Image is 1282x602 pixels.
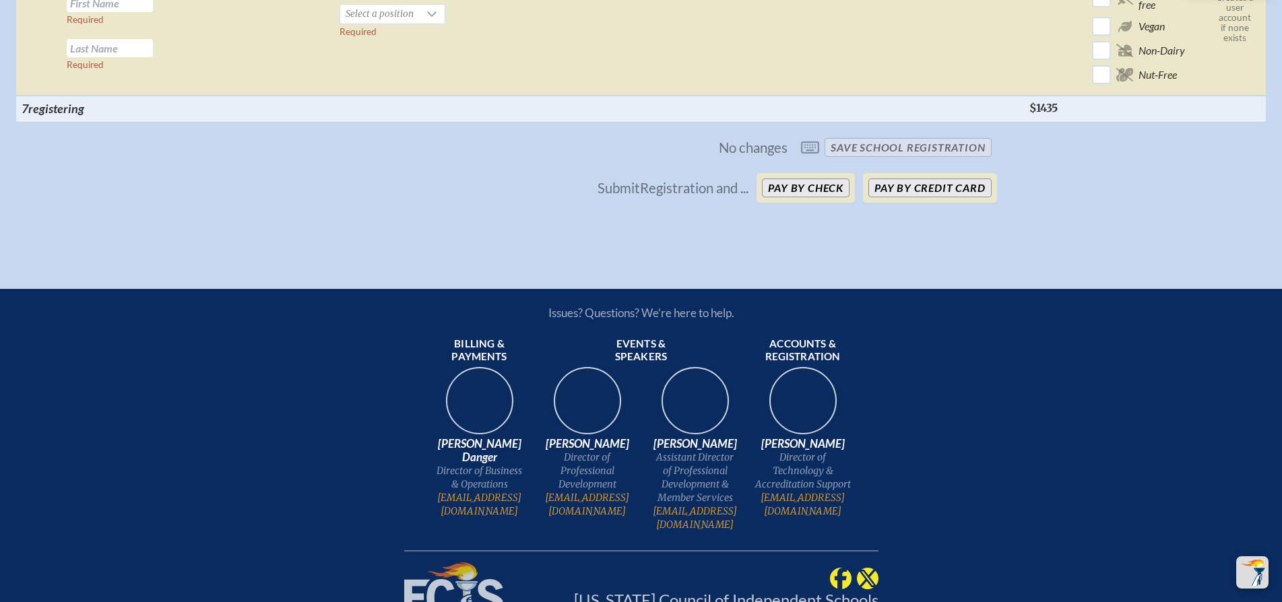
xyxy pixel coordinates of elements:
span: Select a position [340,5,419,24]
span: Director of Professional Development [539,450,636,491]
label: Required [340,26,377,37]
span: Director of Technology & Accreditation Support [755,450,852,491]
a: FCIS @ Facebook (FloridaCouncilofIndependentSchools) [830,571,852,583]
img: 94e3d245-ca72-49ea-9844-ae84f6d33c0f [544,363,631,449]
span: [PERSON_NAME] [539,437,636,450]
span: Events & speakers [593,337,690,364]
button: Scroll Top [1236,556,1269,589]
span: Billing & payments [431,337,528,364]
img: 9c64f3fb-7776-47f4-83d7-46a341952595 [437,363,523,449]
span: Nut-Free [1139,68,1177,81]
span: [PERSON_NAME] [647,437,744,450]
span: Director of Business & Operations [431,464,528,491]
span: Assistant Director of Professional Development & Member Services [647,450,744,504]
label: Required [67,59,104,70]
th: $1435 [1024,96,1087,121]
a: [EMAIL_ADDRESS][DOMAIN_NAME] [647,504,744,531]
img: 545ba9c4-c691-43d5-86fb-b0a622cbeb82 [652,363,738,449]
span: No changes [719,140,788,155]
a: FCIS @ Twitter (@FCISNews) [857,571,878,583]
input: Last Name [67,39,153,57]
img: b1ee34a6-5a78-4519-85b2-7190c4823173 [760,363,846,449]
button: Pay by Credit Card [868,178,991,197]
a: [EMAIL_ADDRESS][DOMAIN_NAME] [431,491,528,518]
th: 7 [16,96,172,121]
p: Issues? Questions? We’re here to help. [404,306,878,320]
a: [EMAIL_ADDRESS][DOMAIN_NAME] [539,491,636,518]
p: Submit Registration and ... [598,180,748,195]
span: [PERSON_NAME] [755,437,852,450]
button: Pay by Check [762,178,850,197]
label: Required [67,14,104,25]
span: registering [28,101,84,116]
img: To the top [1239,559,1266,586]
a: [EMAIL_ADDRESS][DOMAIN_NAME] [755,491,852,518]
span: Non-Dairy [1139,44,1185,57]
span: Accounts & registration [755,337,852,364]
span: [PERSON_NAME] Danger [431,437,528,464]
span: Vegan [1139,20,1165,33]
